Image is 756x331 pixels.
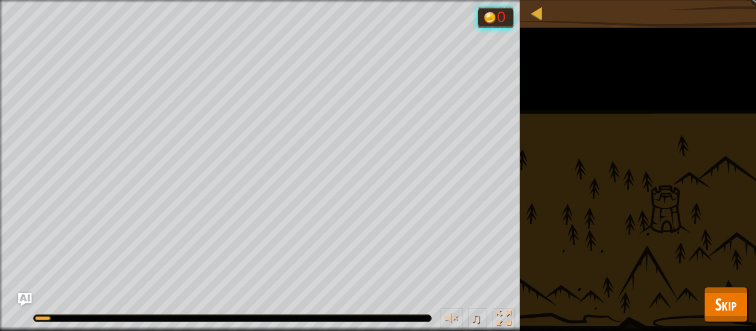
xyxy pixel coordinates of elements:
[470,310,481,327] span: ♫
[468,308,487,331] button: ♫
[441,308,463,331] button: Adjust volume
[704,287,748,322] button: Skip
[18,293,32,306] button: Ask AI
[715,293,737,316] span: Skip
[493,308,515,331] button: Toggle fullscreen
[478,7,514,28] div: Team 'humans' has 0 gold.
[497,9,508,24] div: 0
